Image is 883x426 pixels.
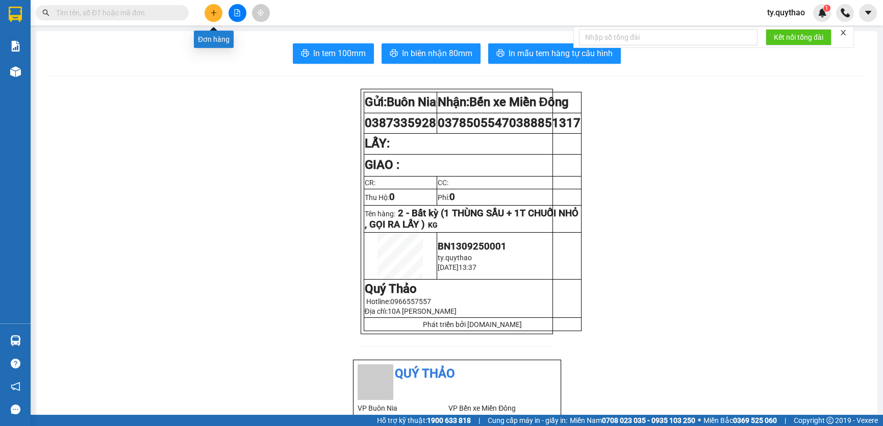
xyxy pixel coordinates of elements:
[87,33,159,45] div: 0388851317
[774,32,823,43] span: Kết nối tổng đài
[733,416,777,424] strong: 0369 525 060
[11,405,20,414] span: message
[365,282,417,296] strong: Quý Thảo
[313,47,366,60] span: In tem 100mm
[570,415,695,426] span: Miền Nam
[365,208,581,230] p: Tên hàng:
[257,9,264,16] span: aim
[478,415,480,426] span: |
[428,221,438,229] span: KG
[42,9,49,16] span: search
[11,359,20,368] span: question-circle
[389,191,395,203] span: 0
[864,8,873,17] span: caret-down
[10,66,21,77] img: warehouse-icon
[11,382,20,391] span: notification
[9,7,22,22] img: logo-vxr
[377,415,471,426] span: Hỗ trợ kỹ thuật:
[438,95,569,109] strong: Nhận:
[364,177,437,189] td: CR:
[825,5,828,12] span: 1
[10,41,21,52] img: solution-icon
[8,66,82,78] div: 80.000
[358,403,449,414] li: VP Buôn Nia
[8,67,23,78] span: CR :
[579,29,758,45] input: Nhập số tổng đài
[698,418,701,422] span: ⚪️
[509,116,581,130] span: 0388851317
[365,136,390,151] strong: LẤY:
[496,49,504,59] span: printer
[427,416,471,424] strong: 1900 633 818
[448,403,540,414] li: VP Bến xe Miền Đông
[437,189,581,206] td: Phí:
[459,263,476,271] span: 13:37
[10,335,21,346] img: warehouse-icon
[229,4,246,22] button: file-add
[823,5,830,12] sup: 1
[56,7,176,18] input: Tìm tên, số ĐT hoặc mã đơn
[509,47,613,60] span: In mẫu tem hàng tự cấu hình
[293,43,374,64] button: printerIn tem 100mm
[9,21,80,35] div: 0387335928
[364,318,581,331] td: Phát triển bởi [DOMAIN_NAME]
[449,191,455,203] span: 0
[387,95,436,109] span: Buôn Nia
[826,417,834,424] span: copyright
[205,4,222,22] button: plus
[703,415,777,426] span: Miền Bắc
[785,415,786,426] span: |
[87,45,159,60] div: 0378505547
[437,177,581,189] td: CC:
[365,95,436,109] strong: Gửi:
[365,116,436,130] span: 0387335928
[87,10,112,20] span: Nhận:
[234,9,241,16] span: file-add
[365,208,578,230] span: 2 - Bất kỳ (1 THÙNG SẦU + 1T CHUỐI NHỎ , GỌI RA LẤY )
[365,307,457,315] span: Địa chỉ:
[210,9,217,16] span: plus
[840,29,847,36] span: close
[366,297,431,306] span: Hotline:
[402,47,472,60] span: In biên nhận 80mm
[488,415,567,426] span: Cung cấp máy in - giấy in:
[9,9,80,21] div: Buôn Nia
[488,43,621,64] button: printerIn mẫu tem hàng tự cấu hình
[390,297,431,306] span: 0966557557
[364,189,437,206] td: Thu Hộ:
[301,49,309,59] span: printer
[818,8,827,17] img: icon-new-feature
[759,6,813,19] span: ty.quythao
[388,307,457,315] span: 10A [PERSON_NAME]
[194,31,234,48] div: Đơn hàng
[469,95,569,109] span: Bến xe Miền Đông
[9,10,24,20] span: Gửi:
[766,29,831,45] button: Kết nối tổng đài
[252,4,270,22] button: aim
[438,241,507,252] span: BN1309250001
[365,158,399,172] strong: GIAO :
[859,4,877,22] button: caret-down
[358,364,557,384] li: Quý Thảo
[382,43,481,64] button: printerIn biên nhận 80mm
[602,416,695,424] strong: 0708 023 035 - 0935 103 250
[841,8,850,17] img: phone-icon
[438,254,472,262] span: ty.quythao
[390,49,398,59] span: printer
[438,116,581,130] span: 0378505547
[438,263,459,271] span: [DATE]
[87,9,159,33] div: Bến xe Miền Đông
